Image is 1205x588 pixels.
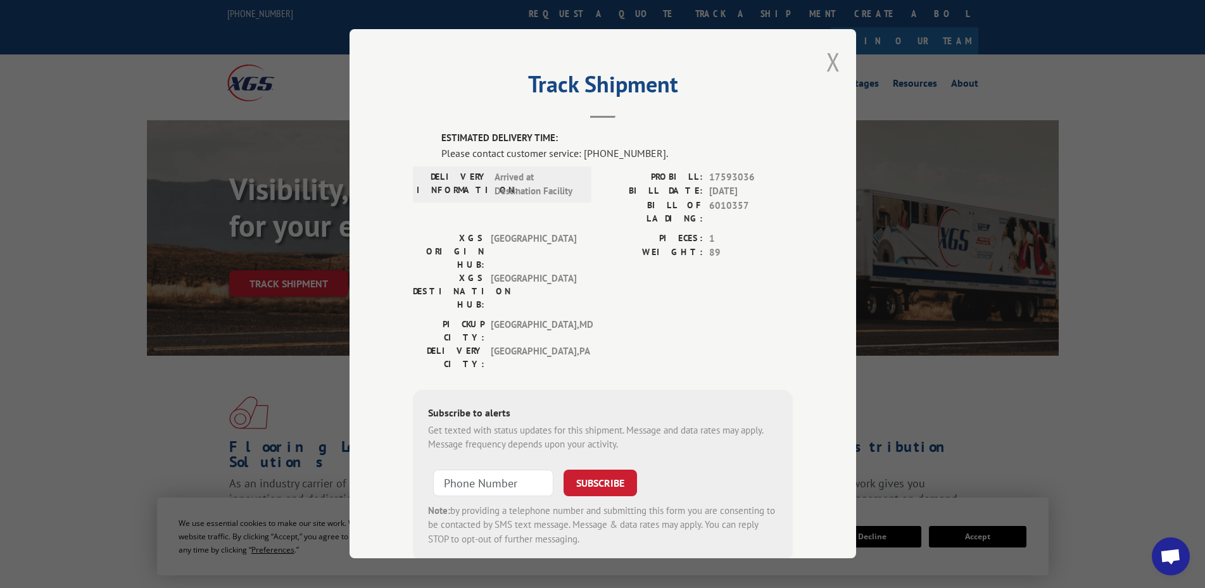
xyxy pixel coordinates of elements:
[603,170,703,185] label: PROBILL:
[603,185,703,199] label: BILL DATE:
[417,170,488,199] label: DELIVERY INFORMATION:
[413,75,793,99] h2: Track Shipment
[413,344,484,371] label: DELIVERY CITY:
[413,232,484,272] label: XGS ORIGIN HUB:
[428,504,450,516] strong: Note:
[441,146,793,161] div: Please contact customer service: [PHONE_NUMBER].
[709,232,793,246] span: 1
[428,504,778,547] div: by providing a telephone number and submitting this form you are consenting to be contacted by SM...
[428,423,778,452] div: Get texted with status updates for this shipment. Message and data rates may apply. Message frequ...
[495,170,580,199] span: Arrived at Destination Facility
[709,246,793,261] span: 89
[491,318,576,344] span: [GEOGRAPHIC_DATA] , MD
[603,232,703,246] label: PIECES:
[491,272,576,311] span: [GEOGRAPHIC_DATA]
[413,318,484,344] label: PICKUP CITY:
[709,185,793,199] span: [DATE]
[491,232,576,272] span: [GEOGRAPHIC_DATA]
[603,199,703,225] label: BILL OF LADING:
[491,344,576,371] span: [GEOGRAPHIC_DATA] , PA
[564,470,637,496] button: SUBSCRIBE
[1152,537,1190,575] div: Open chat
[428,405,778,423] div: Subscribe to alerts
[603,246,703,261] label: WEIGHT:
[441,132,793,146] label: ESTIMATED DELIVERY TIME:
[709,170,793,185] span: 17593036
[433,470,553,496] input: Phone Number
[413,272,484,311] label: XGS DESTINATION HUB:
[826,45,840,78] button: Close modal
[709,199,793,225] span: 6010357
